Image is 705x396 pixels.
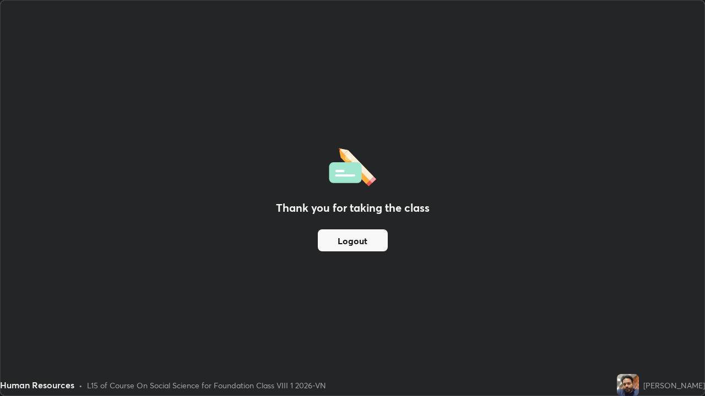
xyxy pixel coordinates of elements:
img: offlineFeedback.1438e8b3.svg [329,145,376,186]
button: Logout [318,229,388,251]
div: • [79,380,83,391]
div: L15 of Course On Social Science for Foundation Class VIII 1 2026-VN [87,380,326,391]
h2: Thank you for taking the class [276,200,430,216]
img: 69465bb0a14341c89828f5238919e982.jpg [617,374,639,396]
div: [PERSON_NAME] [643,380,705,391]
